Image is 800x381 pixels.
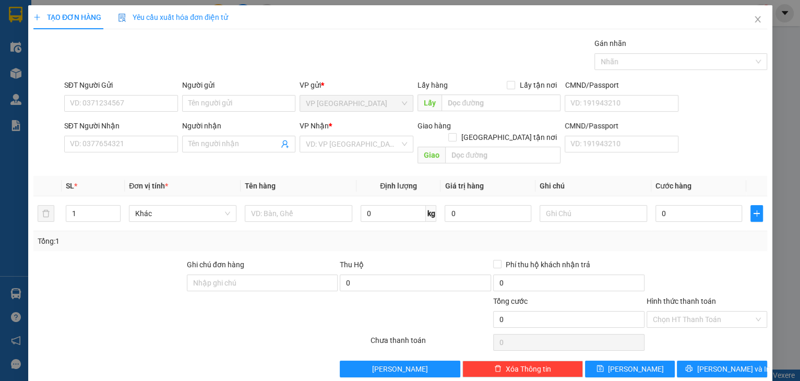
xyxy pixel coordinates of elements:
[596,365,604,373] span: save
[38,235,309,247] div: Tổng: 1
[535,176,651,196] th: Ghi chú
[340,260,364,269] span: Thu Hộ
[594,39,626,47] label: Gán nhãn
[369,335,492,353] div: Chưa thanh toán
[565,79,678,91] div: CMND/Passport
[506,363,551,375] span: Xóa Thông tin
[281,140,289,148] span: user-add
[417,122,451,130] span: Giao hàng
[372,363,428,375] span: [PERSON_NAME]
[186,275,338,291] input: Ghi chú đơn hàng
[445,147,560,163] input: Dọc đường
[426,205,436,222] span: kg
[685,365,692,373] span: printer
[118,14,126,22] img: icon
[445,182,483,190] span: Giá trị hàng
[462,361,583,377] button: deleteXóa Thông tin
[441,94,560,111] input: Dọc đường
[66,182,74,190] span: SL
[300,79,413,91] div: VP gửi
[494,365,502,373] span: delete
[750,205,762,222] button: plus
[64,79,177,91] div: SĐT Người Gửi
[245,182,276,190] span: Tên hàng
[753,15,761,23] span: close
[515,79,560,91] span: Lấy tận nơi
[646,297,715,305] label: Hình thức thanh toán
[677,361,767,377] button: printer[PERSON_NAME] và In
[33,13,101,21] span: TẠO ĐƠN HÀNG
[182,120,295,132] div: Người nhận
[306,96,407,111] span: VP Sài Gòn
[655,182,691,190] span: Cước hàng
[565,120,678,132] div: CMND/Passport
[743,5,772,34] button: Close
[417,94,441,111] span: Lấy
[417,147,445,163] span: Giao
[697,363,770,375] span: [PERSON_NAME] và In
[750,209,762,218] span: plus
[380,182,417,190] span: Định lượng
[135,206,230,221] span: Khác
[585,361,675,377] button: save[PERSON_NAME]
[608,363,664,375] span: [PERSON_NAME]
[182,79,295,91] div: Người gửi
[340,361,460,377] button: [PERSON_NAME]
[245,205,352,222] input: VD: Bàn, Ghế
[493,297,528,305] span: Tổng cước
[445,205,531,222] input: 0
[300,122,329,130] span: VP Nhận
[129,182,168,190] span: Đơn vị tính
[33,14,41,21] span: plus
[118,13,228,21] span: Yêu cầu xuất hóa đơn điện tử
[417,81,448,89] span: Lấy hàng
[457,132,560,143] span: [GEOGRAPHIC_DATA] tận nơi
[540,205,647,222] input: Ghi Chú
[502,259,594,270] span: Phí thu hộ khách nhận trả
[186,260,244,269] label: Ghi chú đơn hàng
[64,120,177,132] div: SĐT Người Nhận
[38,205,54,222] button: delete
